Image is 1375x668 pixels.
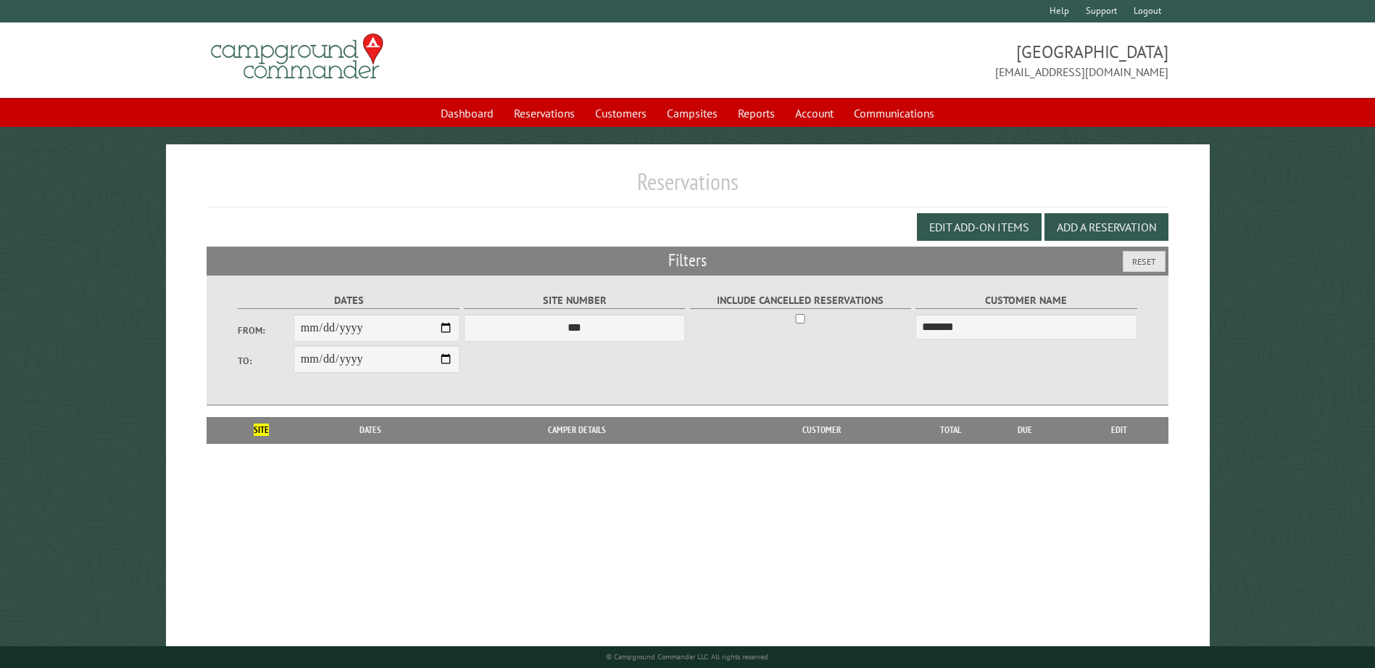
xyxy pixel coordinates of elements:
label: Customer Name [915,292,1137,309]
button: Reset [1123,251,1166,272]
a: Customers [586,99,655,127]
th: Due [979,417,1071,443]
a: Dashboard [432,99,502,127]
th: Dates [309,417,433,443]
button: Edit Add-on Items [917,213,1042,241]
th: Camper Details [433,417,721,443]
a: Reservations [505,99,583,127]
label: Site Number [464,292,685,309]
h2: Filters [207,247,1168,274]
a: Campsites [658,99,726,127]
label: Dates [238,292,459,309]
th: Total [921,417,979,443]
img: Campground Commander [207,28,388,85]
button: Add a Reservation [1044,213,1168,241]
msreadoutspan: Site [254,424,269,436]
label: To: [238,354,293,368]
a: Reports [729,99,784,127]
label: Include Cancelled Reservations [690,292,911,309]
a: Communications [845,99,943,127]
h1: Reservations [207,168,1168,207]
th: Customer [721,417,921,443]
small: © Campground Commander LLC. All rights reserved. [606,652,770,661]
th: Edit [1071,417,1168,443]
span: [GEOGRAPHIC_DATA] [EMAIL_ADDRESS][DOMAIN_NAME] [688,40,1168,81]
label: From: [238,323,293,337]
a: Account [786,99,842,127]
